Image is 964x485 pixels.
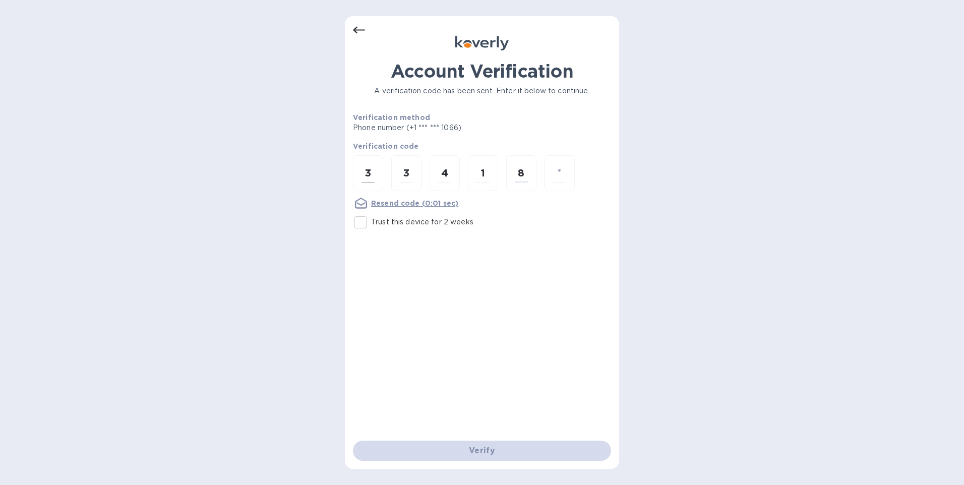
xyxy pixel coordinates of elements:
p: A verification code has been sent. Enter it below to continue. [353,86,611,96]
b: Verification method [353,113,430,122]
u: Resend code (0:01 sec) [371,199,458,207]
p: Verification code [353,141,611,151]
h1: Account Verification [353,60,611,82]
p: Phone number (+1 *** *** 1066) [353,123,538,133]
p: Trust this device for 2 weeks [371,217,473,227]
